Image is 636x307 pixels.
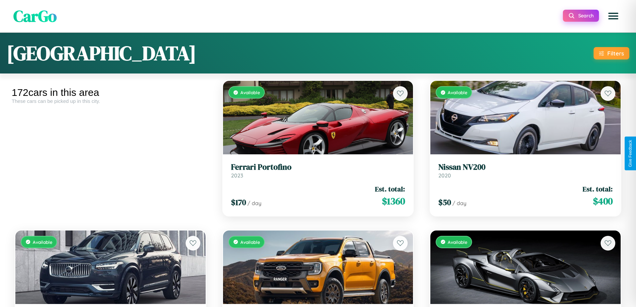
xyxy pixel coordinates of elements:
[448,90,467,95] span: Available
[628,140,633,167] div: Give Feedback
[438,172,451,179] span: 2020
[231,197,246,208] span: $ 170
[438,162,613,179] a: Nissan NV2002020
[7,39,196,67] h1: [GEOGRAPHIC_DATA]
[33,239,52,245] span: Available
[607,50,624,57] div: Filters
[593,194,613,208] span: $ 400
[13,5,57,27] span: CarGo
[448,239,467,245] span: Available
[240,239,260,245] span: Available
[563,10,599,22] button: Search
[231,162,405,179] a: Ferrari Portofino2023
[12,98,209,104] div: These cars can be picked up in this city.
[438,162,613,172] h3: Nissan NV200
[452,200,466,206] span: / day
[594,47,629,59] button: Filters
[231,162,405,172] h3: Ferrari Portofino
[231,172,243,179] span: 2023
[240,90,260,95] span: Available
[12,87,209,98] div: 172 cars in this area
[438,197,451,208] span: $ 50
[382,194,405,208] span: $ 1360
[583,184,613,194] span: Est. total:
[375,184,405,194] span: Est. total:
[604,7,623,25] button: Open menu
[578,13,594,19] span: Search
[247,200,261,206] span: / day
